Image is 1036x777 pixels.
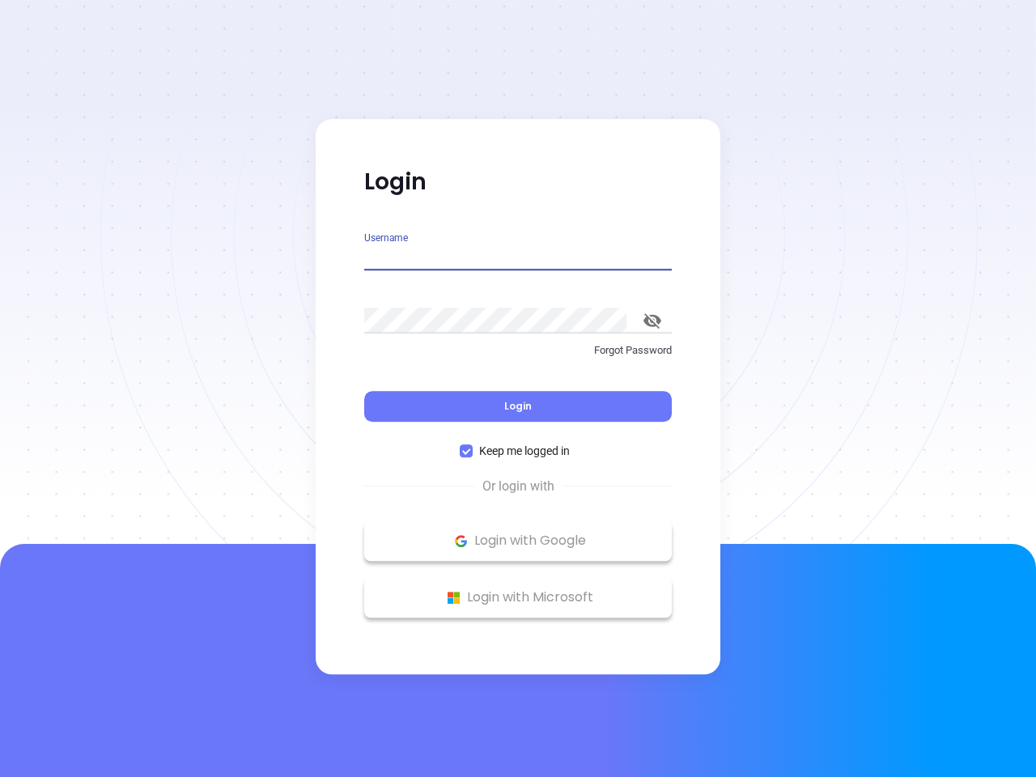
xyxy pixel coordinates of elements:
[473,442,576,460] span: Keep me logged in
[474,477,563,496] span: Or login with
[372,585,664,609] p: Login with Microsoft
[364,168,672,197] p: Login
[372,529,664,553] p: Login with Google
[364,520,672,561] button: Google Logo Login with Google
[633,301,672,340] button: toggle password visibility
[451,531,471,551] img: Google Logo
[364,233,408,243] label: Username
[364,342,672,372] a: Forgot Password
[504,399,532,413] span: Login
[364,577,672,618] button: Microsoft Logo Login with Microsoft
[444,588,464,608] img: Microsoft Logo
[364,342,672,359] p: Forgot Password
[364,391,672,422] button: Login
